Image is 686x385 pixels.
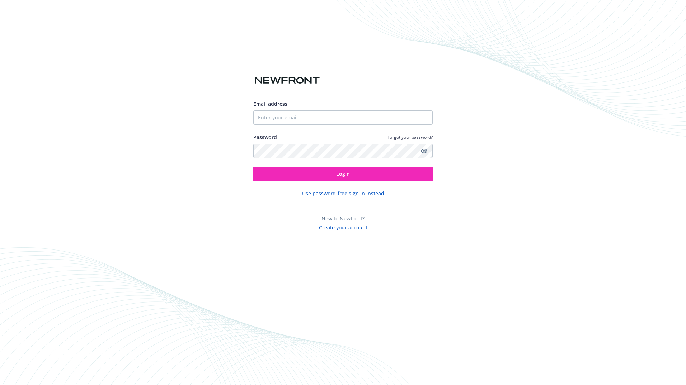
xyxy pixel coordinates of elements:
[302,190,384,197] button: Use password-free sign in instead
[420,147,428,155] a: Show password
[253,133,277,141] label: Password
[253,74,321,87] img: Newfront logo
[336,170,350,177] span: Login
[253,144,433,158] input: Enter your password
[253,100,287,107] span: Email address
[253,167,433,181] button: Login
[253,110,433,125] input: Enter your email
[321,215,365,222] span: New to Newfront?
[387,134,433,140] a: Forgot your password?
[319,222,367,231] button: Create your account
